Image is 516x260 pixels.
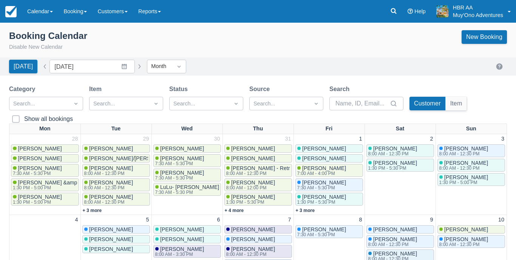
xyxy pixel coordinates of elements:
[231,180,275,186] span: [PERSON_NAME]
[18,180,124,186] span: [PERSON_NAME] &amp; [PERSON_NAME]
[89,236,133,242] span: [PERSON_NAME]
[153,154,221,167] a: [PERSON_NAME]7:30 AM - 5:30 PM
[373,160,417,166] span: [PERSON_NAME]
[302,136,357,143] div: 7:00 AM - 4:00 PM
[231,145,275,152] span: [PERSON_NAME]
[373,251,417,257] span: [PERSON_NAME]
[297,186,345,190] div: 7:30 AM - 5:30 PM
[295,193,363,206] a: [PERSON_NAME]1:30 PM - 5:30 PM
[11,193,79,206] a: [PERSON_NAME]1:30 PM - 5:00 PM
[224,154,292,162] a: [PERSON_NAME]
[295,225,363,238] a: [PERSON_NAME]7:30 AM - 5:30 PM
[302,119,414,126] div: [PERSON_NAME]
[226,200,274,204] div: 1:30 PM - 5:30 PM
[153,144,221,153] a: [PERSON_NAME]
[302,180,346,186] span: [PERSON_NAME]
[11,178,79,191] a: [PERSON_NAME] &amp; [PERSON_NAME]1:30 PM - 5:00 PM
[226,252,274,257] div: 8:00 AM - 12:30 PM
[11,154,79,162] a: [PERSON_NAME]
[226,186,274,190] div: 8:00 AM - 12:00 PM
[462,30,507,44] a: New Booking
[70,135,79,143] a: 28
[152,100,160,107] span: Dropdown icon
[465,124,478,134] a: Sun
[175,63,183,70] span: Dropdown icon
[89,155,363,161] span: [PERSON_NAME]/[PERSON_NAME]; [PERSON_NAME]/[PERSON_NAME]; [PERSON_NAME]/[PERSON_NAME]
[82,164,150,177] a: [PERSON_NAME]8:00 AM - 12:30 PM
[439,152,487,156] div: 8:00 AM - 12:30 PM
[212,135,221,143] a: 30
[366,235,434,248] a: [PERSON_NAME]8:00 AM - 12:30 PM
[453,4,503,11] p: HBR AA
[408,9,413,14] i: Help
[9,30,87,42] div: Booking Calendar
[295,178,363,191] a: [PERSON_NAME]7:30 AM - 5:30 PM
[436,5,448,17] img: A20
[9,43,63,51] button: Disable New Calendar
[231,236,275,242] span: [PERSON_NAME]
[439,242,487,247] div: 8:00 AM - 12:30 PM
[283,135,292,143] a: 31
[83,208,102,213] a: + 3 more
[428,216,434,224] a: 9
[155,176,203,180] div: 7:30 AM - 5:30 PM
[297,232,345,237] div: 7:30 AM - 5:30 PM
[444,174,488,180] span: [PERSON_NAME]
[180,124,194,134] a: Wed
[286,216,292,224] a: 7
[141,135,150,143] a: 29
[155,252,203,257] div: 8:00 AM - 3:30 PM
[82,193,150,206] a: [PERSON_NAME]8:00 AM - 12:30 PM
[295,144,363,153] a: [PERSON_NAME]
[160,170,204,176] span: [PERSON_NAME]
[297,171,345,176] div: 7:00 AM - 4:00 PM
[160,226,204,232] span: [PERSON_NAME]
[160,184,219,190] span: LuLu- [PERSON_NAME]
[224,144,292,153] a: [PERSON_NAME]
[302,226,346,232] span: [PERSON_NAME]
[110,124,122,134] a: Tue
[18,145,62,152] span: [PERSON_NAME]
[215,216,221,224] a: 6
[160,236,204,242] span: [PERSON_NAME]
[153,183,221,196] a: LuLu- [PERSON_NAME]7:30 AM - 5:30 PM
[72,100,80,107] span: Dropdown icon
[82,245,150,253] a: [PERSON_NAME]
[500,135,506,143] a: 3
[444,145,488,152] span: [PERSON_NAME]
[151,62,168,71] div: Month
[18,194,62,200] span: [PERSON_NAME]
[446,97,467,110] button: Item
[224,245,292,258] a: [PERSON_NAME]8:00 AM - 12:30 PM
[373,226,417,232] span: [PERSON_NAME]
[231,226,275,232] span: [PERSON_NAME]
[224,193,292,206] a: [PERSON_NAME]1:30 PM - 5:30 PM
[373,236,417,242] span: [PERSON_NAME]
[296,208,315,213] a: + 3 more
[224,225,292,234] a: [PERSON_NAME]
[226,171,314,176] div: 8:00 AM - 12:30 PM
[169,85,191,94] label: Status
[437,235,505,248] a: [PERSON_NAME]8:00 AM - 12:30 PM
[89,165,133,171] span: [PERSON_NAME]
[82,235,150,243] a: [PERSON_NAME]
[82,178,150,191] a: [PERSON_NAME]8:00 AM - 12:30 PM
[437,173,505,186] a: [PERSON_NAME]1:30 PM - 5:00 PM
[89,180,133,186] span: [PERSON_NAME]
[295,164,363,177] a: [PERSON_NAME]7:00 AM - 4:00 PM
[366,159,434,172] a: [PERSON_NAME]1:30 PM - 5:30 PM
[160,155,204,161] span: [PERSON_NAME]
[302,126,414,147] div: NIGHT - [GEOGRAPHIC_DATA] Barrier Reef Dive or Snorkel, NIGHT - [GEOGRAPHIC_DATA] Barrier Reef Di...
[11,144,79,153] a: [PERSON_NAME]
[224,178,292,191] a: [PERSON_NAME]8:00 AM - 12:00 PM
[329,85,352,94] label: Search
[155,190,218,195] div: 7:30 AM - 5:30 PM
[9,60,37,73] button: [DATE]
[38,124,52,134] a: Mon
[225,208,244,213] a: + 4 more
[84,186,132,190] div: 8:00 AM - 12:30 PM
[437,159,505,172] a: [PERSON_NAME]8:00 AM - 12:30 PM
[444,226,488,232] span: [PERSON_NAME]
[231,165,315,171] span: [PERSON_NAME] - Retreat Leader
[312,100,320,107] span: Dropdown icon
